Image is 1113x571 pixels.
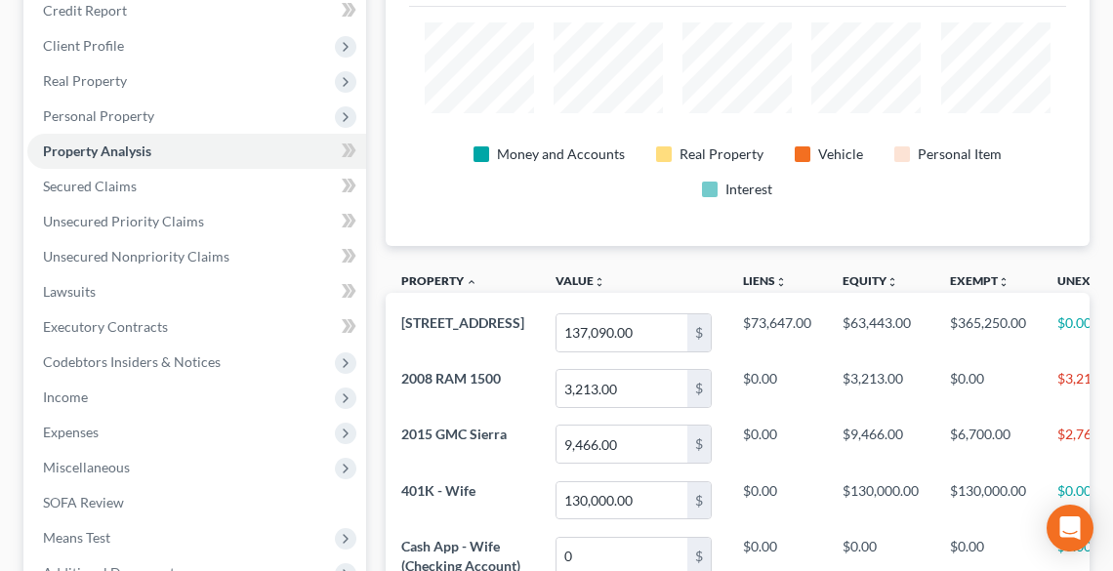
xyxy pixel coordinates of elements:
span: Expenses [43,424,99,440]
span: Codebtors Insiders & Notices [43,353,221,370]
a: Unsecured Priority Claims [27,204,366,239]
span: Means Test [43,529,110,546]
div: Money and Accounts [497,144,625,164]
a: Valueunfold_more [556,273,605,288]
a: Property expand_less [401,273,477,288]
div: $ [687,370,711,407]
span: Miscellaneous [43,459,130,475]
input: 0.00 [556,314,687,351]
span: Executory Contracts [43,318,168,335]
a: Lawsuits [27,274,366,309]
div: Personal Item [918,144,1002,164]
input: 0.00 [556,370,687,407]
span: Client Profile [43,37,124,54]
td: $0.00 [727,472,827,528]
a: SOFA Review [27,485,366,520]
a: Equityunfold_more [843,273,898,288]
span: 2008 RAM 1500 [401,370,501,387]
td: $0.00 [727,417,827,472]
span: Income [43,388,88,405]
span: Credit Report [43,2,127,19]
a: Unsecured Nonpriority Claims [27,239,366,274]
td: $9,466.00 [827,417,934,472]
span: 2015 GMC Sierra [401,426,507,442]
div: $ [687,426,711,463]
td: $3,213.00 [827,361,934,417]
i: expand_less [466,276,477,288]
div: Vehicle [818,144,863,164]
div: Interest [725,180,772,199]
div: $ [687,482,711,519]
span: Real Property [43,72,127,89]
i: unfold_more [775,276,787,288]
a: Secured Claims [27,169,366,204]
i: unfold_more [886,276,898,288]
td: $6,700.00 [934,417,1042,472]
a: Exemptunfold_more [950,273,1010,288]
td: $0.00 [727,361,827,417]
span: [STREET_ADDRESS] [401,314,524,331]
a: Liensunfold_more [743,273,787,288]
td: $0.00 [934,361,1042,417]
input: 0.00 [556,482,687,519]
span: Unsecured Priority Claims [43,213,204,229]
span: Secured Claims [43,178,137,194]
td: $365,250.00 [934,305,1042,360]
span: Personal Property [43,107,154,124]
i: unfold_more [594,276,605,288]
i: unfold_more [998,276,1010,288]
span: SOFA Review [43,494,124,510]
div: Open Intercom Messenger [1047,505,1093,551]
input: 0.00 [556,426,687,463]
span: Unsecured Nonpriority Claims [43,248,229,265]
span: Lawsuits [43,283,96,300]
a: Property Analysis [27,134,366,169]
td: $73,647.00 [727,305,827,360]
td: $130,000.00 [827,472,934,528]
td: $63,443.00 [827,305,934,360]
div: Real Property [680,144,763,164]
a: Executory Contracts [27,309,366,345]
span: 401K - Wife [401,482,475,499]
td: $130,000.00 [934,472,1042,528]
div: $ [687,314,711,351]
span: Property Analysis [43,143,151,159]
